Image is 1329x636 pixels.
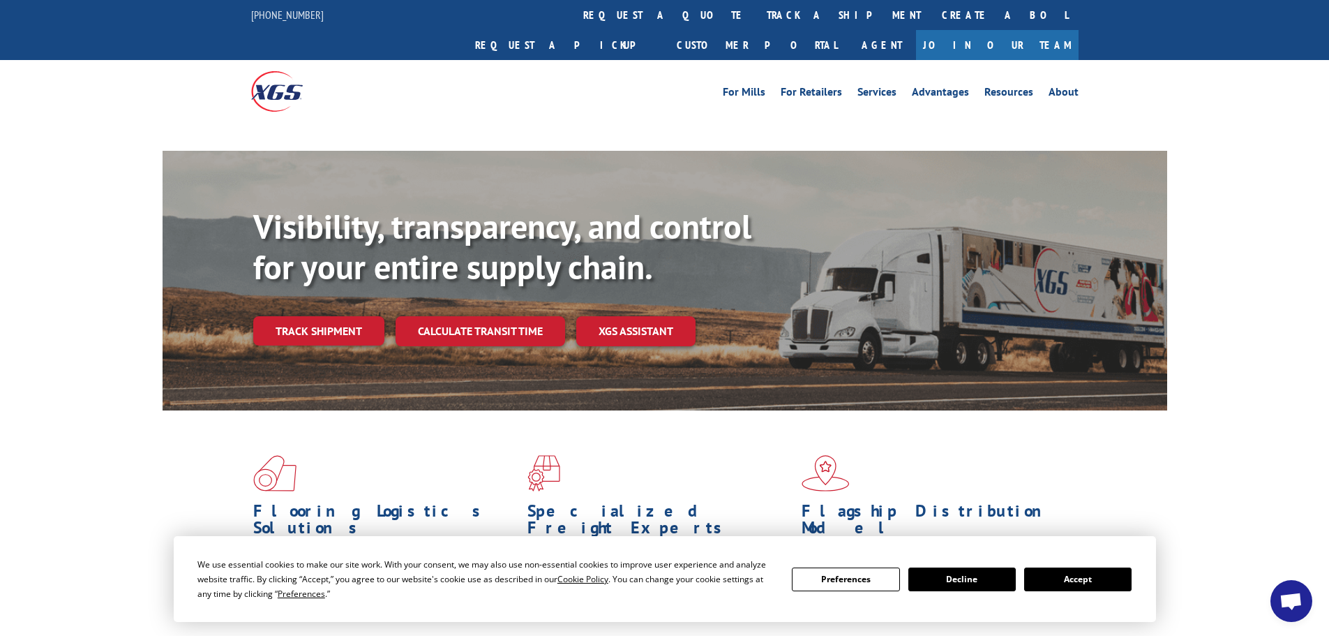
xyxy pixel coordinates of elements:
h1: Flooring Logistics Solutions [253,503,517,543]
h1: Flagship Distribution Model [802,503,1065,543]
button: Preferences [792,568,899,591]
a: Request a pickup [465,30,666,60]
img: xgs-icon-total-supply-chain-intelligence-red [253,455,296,491]
a: Resources [984,87,1033,102]
div: Open chat [1270,580,1312,622]
button: Accept [1024,568,1132,591]
a: Services [857,87,896,102]
a: Customer Portal [666,30,848,60]
a: Advantages [912,87,969,102]
img: xgs-icon-flagship-distribution-model-red [802,455,850,491]
span: Cookie Policy [557,573,608,585]
a: Calculate transit time [396,316,565,346]
a: [PHONE_NUMBER] [251,8,324,22]
img: xgs-icon-focused-on-flooring-red [527,455,560,491]
button: Decline [908,568,1016,591]
h1: Specialized Freight Experts [527,503,791,543]
a: Agent [848,30,916,60]
a: Join Our Team [916,30,1079,60]
a: For Retailers [781,87,842,102]
a: For Mills [723,87,765,102]
div: We use essential cookies to make our site work. With your consent, we may also use non-essential ... [197,557,775,601]
span: Preferences [278,588,325,600]
a: About [1049,87,1079,102]
div: Cookie Consent Prompt [174,536,1156,622]
a: XGS ASSISTANT [576,316,696,346]
b: Visibility, transparency, and control for your entire supply chain. [253,205,751,288]
a: Track shipment [253,316,384,346]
